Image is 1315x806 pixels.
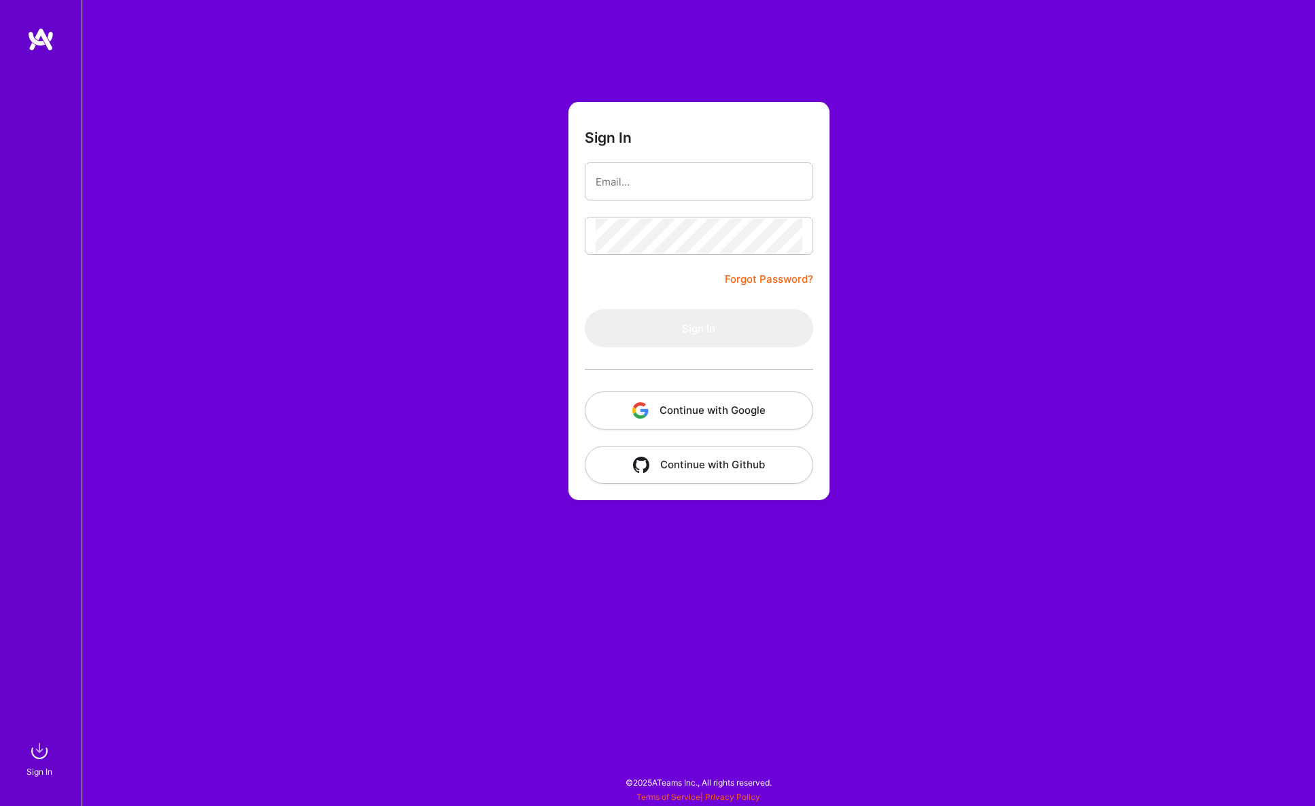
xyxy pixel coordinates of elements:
img: icon [633,457,649,473]
img: icon [632,402,649,419]
a: Forgot Password? [725,271,813,287]
a: sign inSign In [29,737,53,779]
button: Sign In [585,309,813,347]
div: © 2025 ATeams Inc., All rights reserved. [82,765,1315,799]
img: logo [27,27,54,52]
a: Privacy Policy [705,792,760,802]
a: Terms of Service [636,792,700,802]
button: Continue with Google [585,391,813,430]
div: Sign In [27,765,52,779]
span: | [636,792,760,802]
h3: Sign In [585,129,632,146]
button: Continue with Github [585,446,813,484]
img: sign in [26,737,53,765]
input: Email... [596,164,802,199]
